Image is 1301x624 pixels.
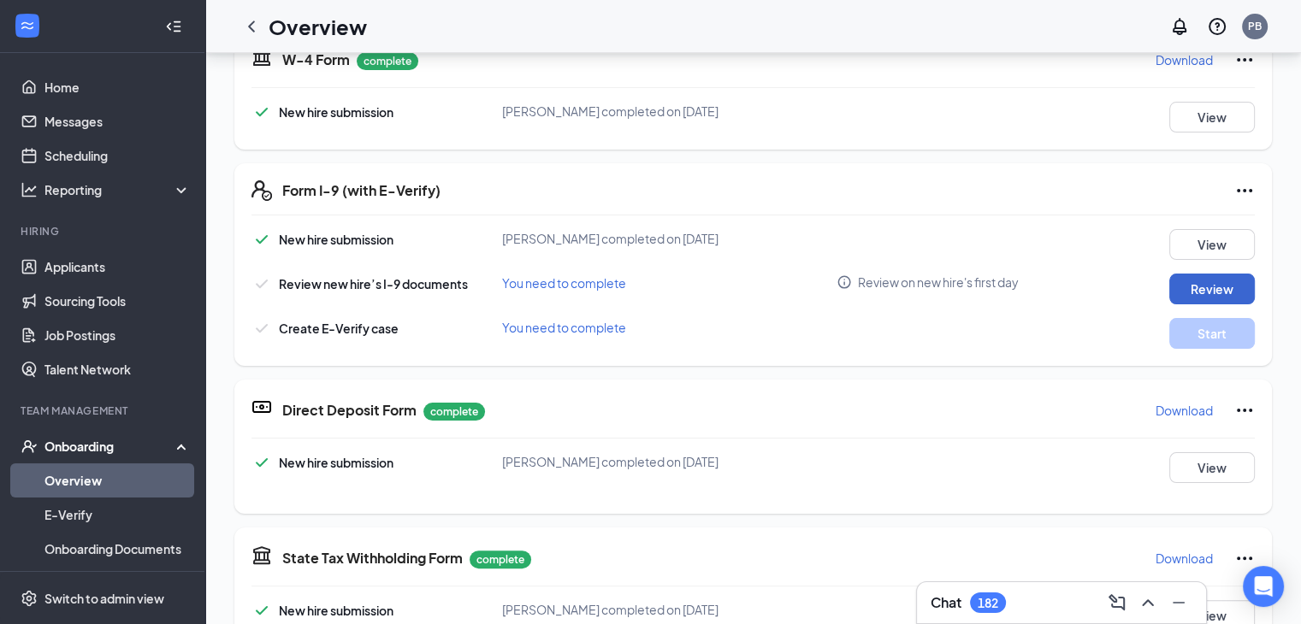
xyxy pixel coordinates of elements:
svg: Ellipses [1234,180,1255,201]
svg: ComposeMessage [1107,592,1127,613]
span: New hire submission [279,104,393,120]
h1: Overview [269,12,367,41]
button: ChevronUp [1134,589,1162,616]
button: View [1169,102,1255,132]
svg: WorkstreamLogo [19,17,36,34]
button: View [1169,452,1255,483]
span: New hire submission [279,455,393,470]
svg: Checkmark [251,274,272,294]
a: E-Verify [44,497,191,532]
span: Create E-Verify case [279,321,399,336]
div: Team Management [21,403,187,418]
svg: Minimize [1168,592,1189,613]
button: Download [1155,397,1214,424]
svg: ChevronUp [1138,592,1158,613]
svg: QuestionInfo [1207,16,1227,37]
svg: UserCheck [21,438,38,455]
a: Home [44,70,191,104]
span: Review on new hire's first day [858,274,1019,291]
a: Messages [44,104,191,138]
svg: TaxGovernmentIcon [251,545,272,565]
svg: Ellipses [1234,50,1255,70]
svg: Checkmark [251,600,272,621]
div: Hiring [21,224,187,238]
h5: Form I-9 (with E-Verify) [282,181,441,200]
button: Review [1169,274,1255,304]
button: View [1169,229,1255,260]
p: complete [470,550,531,568]
svg: Analysis [21,181,38,198]
svg: Info [837,274,852,290]
svg: Checkmark [251,102,272,122]
p: complete [423,403,485,421]
span: New hire submission [279,232,393,247]
div: Onboarding [44,438,176,455]
button: Start [1169,318,1255,349]
svg: Ellipses [1234,400,1255,421]
svg: Ellipses [1234,548,1255,568]
button: Minimize [1165,589,1192,616]
h3: Chat [931,593,961,612]
a: Job Postings [44,318,191,352]
a: Talent Network [44,352,191,386]
p: Download [1156,550,1213,567]
h5: Direct Deposit Form [282,401,417,420]
svg: DirectDepositIcon [251,397,272,417]
a: Scheduling [44,138,191,173]
div: Switch to admin view [44,590,164,607]
svg: Settings [21,590,38,607]
span: [PERSON_NAME] completed on [DATE] [502,454,719,469]
p: Download [1156,402,1213,419]
div: Open Intercom Messenger [1243,566,1284,607]
svg: Checkmark [251,229,272,250]
button: Download [1155,46,1214,74]
span: Review new hire’s I-9 documents [279,276,468,291]
svg: FormI9EVerifyIcon [251,180,272,201]
div: 182 [978,596,998,610]
h5: State Tax Withholding Form [282,549,463,568]
svg: Notifications [1169,16,1190,37]
a: Onboarding Documents [44,532,191,566]
svg: TaxGovernmentIcon [251,46,272,67]
svg: Checkmark [251,318,272,338]
a: Activity log [44,566,191,600]
div: PB [1248,19,1262,33]
span: You need to complete [502,320,626,335]
span: [PERSON_NAME] completed on [DATE] [502,602,719,617]
p: Download [1156,51,1213,68]
a: Applicants [44,250,191,284]
span: [PERSON_NAME] completed on [DATE] [502,231,719,246]
button: Download [1155,545,1214,572]
span: [PERSON_NAME] completed on [DATE] [502,103,719,119]
span: You need to complete [502,275,626,291]
h5: W-4 Form [282,50,350,69]
div: Reporting [44,181,192,198]
button: ComposeMessage [1103,589,1131,616]
svg: Collapse [165,18,182,35]
span: New hire submission [279,603,393,618]
svg: ChevronLeft [241,16,262,37]
p: complete [357,52,418,70]
a: Sourcing Tools [44,284,191,318]
a: Overview [44,463,191,497]
svg: Checkmark [251,452,272,473]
